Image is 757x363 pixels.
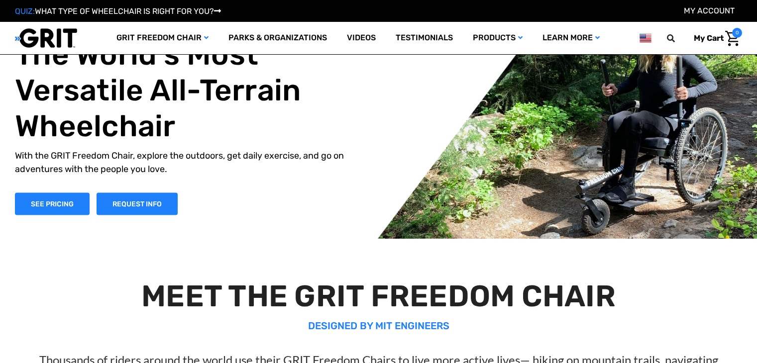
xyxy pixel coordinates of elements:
[725,31,740,46] img: Cart
[107,22,218,54] a: GRIT Freedom Chair
[15,6,221,16] a: QUIZ:WHAT TYPE OF WHEELCHAIR IS RIGHT FOR YOU?
[337,22,386,54] a: Videos
[19,318,738,333] p: DESIGNED BY MIT ENGINEERS
[15,36,366,144] h1: The World's Most Versatile All-Terrain Wheelchair
[386,22,463,54] a: Testimonials
[671,28,686,49] input: Search
[218,22,337,54] a: Parks & Organizations
[97,192,178,215] a: Slide number 1, Request Information
[463,22,533,54] a: Products
[19,278,738,314] h2: MEET THE GRIT FREEDOM CHAIR
[15,149,366,176] p: With the GRIT Freedom Chair, explore the outdoors, get daily exercise, and go on adventures with ...
[15,28,77,48] img: GRIT All-Terrain Wheelchair and Mobility Equipment
[694,33,724,43] span: My Cart
[15,6,35,16] span: QUIZ:
[533,22,610,54] a: Learn More
[732,28,742,38] span: 0
[640,32,651,44] img: us.png
[686,28,742,49] a: Cart with 0 items
[684,6,735,15] a: Account
[15,192,90,215] a: Shop Now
